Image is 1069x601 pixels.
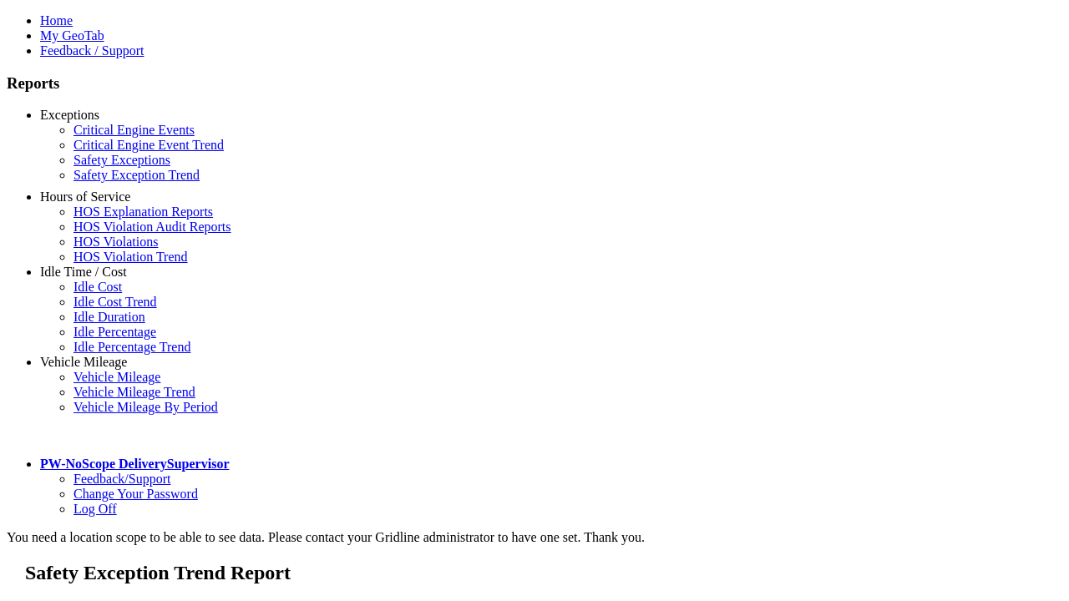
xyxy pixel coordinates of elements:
a: Idle Percentage Trend [73,340,190,354]
a: Vehicle Mileage By Period [73,400,218,414]
a: Critical Engine Event Trend [73,138,224,152]
a: HOS Violations [73,235,158,249]
a: Vehicle Mileage [40,355,127,369]
a: Idle Cost [73,280,122,294]
h2: Safety Exception Trend Report [25,562,1062,584]
a: Exceptions [40,108,99,122]
a: Hours of Service [40,189,130,204]
a: Idle Percentage [73,325,156,339]
div: You need a location scope to be able to see data. Please contact your Gridline administrator to h... [7,530,1062,545]
a: Idle Cost Trend [73,295,157,309]
a: My GeoTab [40,28,104,43]
a: Idle Time / Cost [40,265,127,279]
a: HOS Violation Trend [73,250,188,264]
h3: Reports [7,74,1062,93]
a: Idle Duration [73,310,145,324]
a: HOS Explanation Reports [73,205,213,219]
a: Feedback / Support [40,43,144,58]
a: Change Your Password [73,487,198,501]
a: Log Off [73,502,117,516]
a: Vehicle Mileage [73,370,160,384]
a: HOS Violation Audit Reports [73,220,231,234]
a: Safety Exception Trend [73,168,200,182]
a: Vehicle Mileage Trend [73,385,195,399]
a: PW-NoScope DeliverySupervisor [40,457,229,471]
a: Critical Engine Events [73,123,195,137]
a: Home [40,13,73,28]
a: Safety Exceptions [73,153,170,167]
a: Feedback/Support [73,472,170,486]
